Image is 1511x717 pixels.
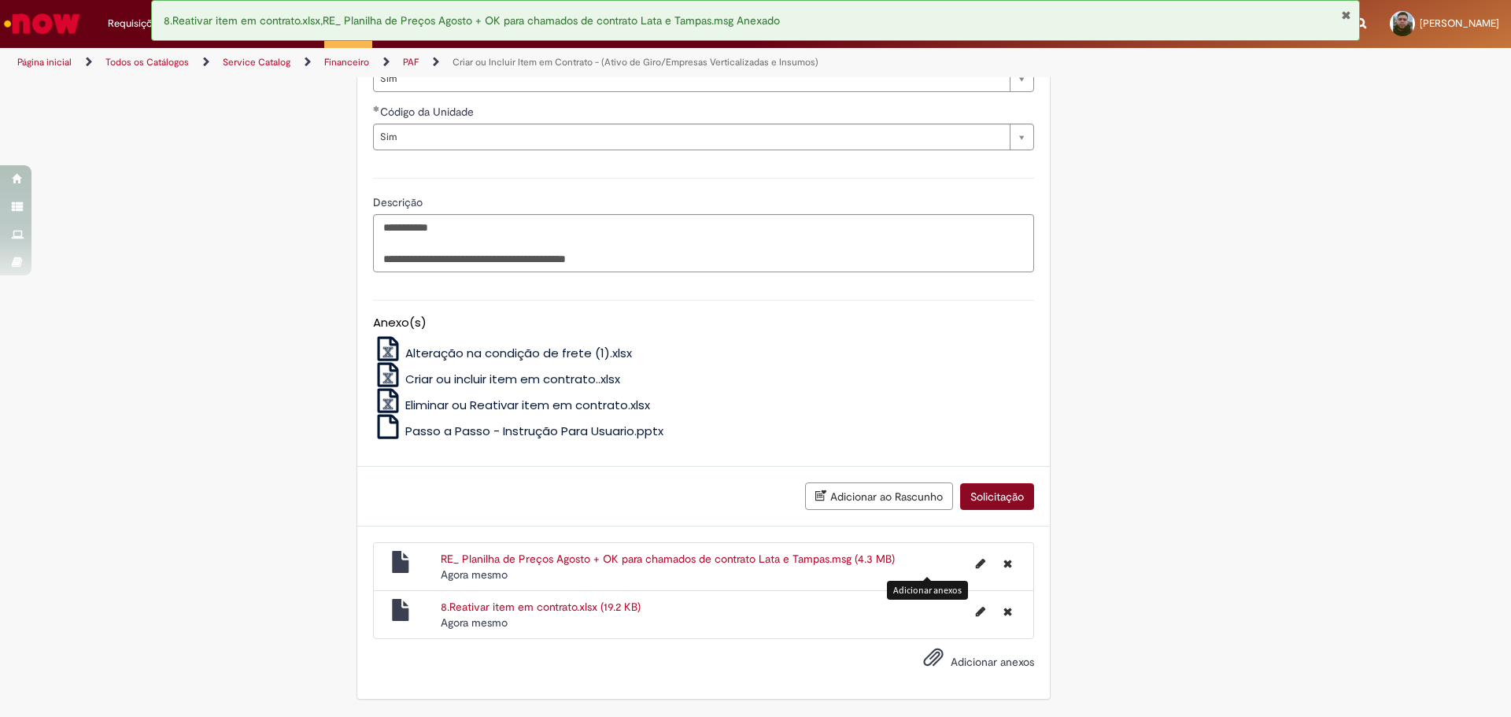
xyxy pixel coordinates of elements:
[164,13,780,28] span: 8.Reativar item em contrato.xlsx,RE_ Planilha de Preços Agosto + OK para chamados de contrato Lat...
[373,345,633,361] a: Alteração na condição de frete (1).xlsx
[405,423,663,439] span: Passo a Passo - Instrução Para Usuario.pptx
[2,8,83,39] img: ServiceNow
[324,56,369,68] a: Financeiro
[994,551,1021,576] button: Excluir RE_ Planilha de Preços Agosto + OK para chamados de contrato Lata e Tampas.msg
[919,643,948,679] button: Adicionar anexos
[373,423,664,439] a: Passo a Passo - Instrução Para Usuario.pptx
[380,124,1002,150] span: Sim
[441,567,508,582] span: Agora mesmo
[105,56,189,68] a: Todos os Catálogos
[12,48,996,77] ul: Trilhas de página
[108,16,163,31] span: Requisições
[380,66,1002,91] span: Sim
[887,581,968,599] div: Adicionar anexos
[373,397,651,413] a: Eliminar ou Reativar item em contrato.xlsx
[441,615,508,630] time: 27/08/2025 15:19:33
[373,195,426,209] span: Descrição
[373,105,380,112] span: Obrigatório Preenchido
[405,345,632,361] span: Alteração na condição de frete (1).xlsx
[1420,17,1499,30] span: [PERSON_NAME]
[966,551,995,576] button: Editar nome de arquivo RE_ Planilha de Preços Agosto + OK para chamados de contrato Lata e Tampas...
[373,316,1034,330] h5: Anexo(s)
[453,56,818,68] a: Criar ou Incluir Item em Contrato - (Ativo de Giro/Empresas Verticalizadas e Insumos)
[441,567,508,582] time: 27/08/2025 15:19:34
[960,483,1034,510] button: Solicitação
[951,655,1034,669] span: Adicionar anexos
[441,552,895,566] a: RE_ Planilha de Preços Agosto + OK para chamados de contrato Lata e Tampas.msg (4.3 MB)
[223,56,290,68] a: Service Catalog
[403,56,419,68] a: PAF
[380,105,477,119] span: Código da Unidade
[966,599,995,624] button: Editar nome de arquivo 8.Reativar item em contrato.xlsx
[405,397,650,413] span: Eliminar ou Reativar item em contrato.xlsx
[805,482,953,510] button: Adicionar ao Rascunho
[405,371,620,387] span: Criar ou incluir item em contrato..xlsx
[373,371,621,387] a: Criar ou incluir item em contrato..xlsx
[17,56,72,68] a: Página inicial
[441,615,508,630] span: Agora mesmo
[994,599,1021,624] button: Excluir 8.Reativar item em contrato.xlsx
[373,214,1034,272] textarea: Descrição
[441,600,641,614] a: 8.Reativar item em contrato.xlsx (19.2 KB)
[1341,9,1351,21] button: Fechar Notificação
